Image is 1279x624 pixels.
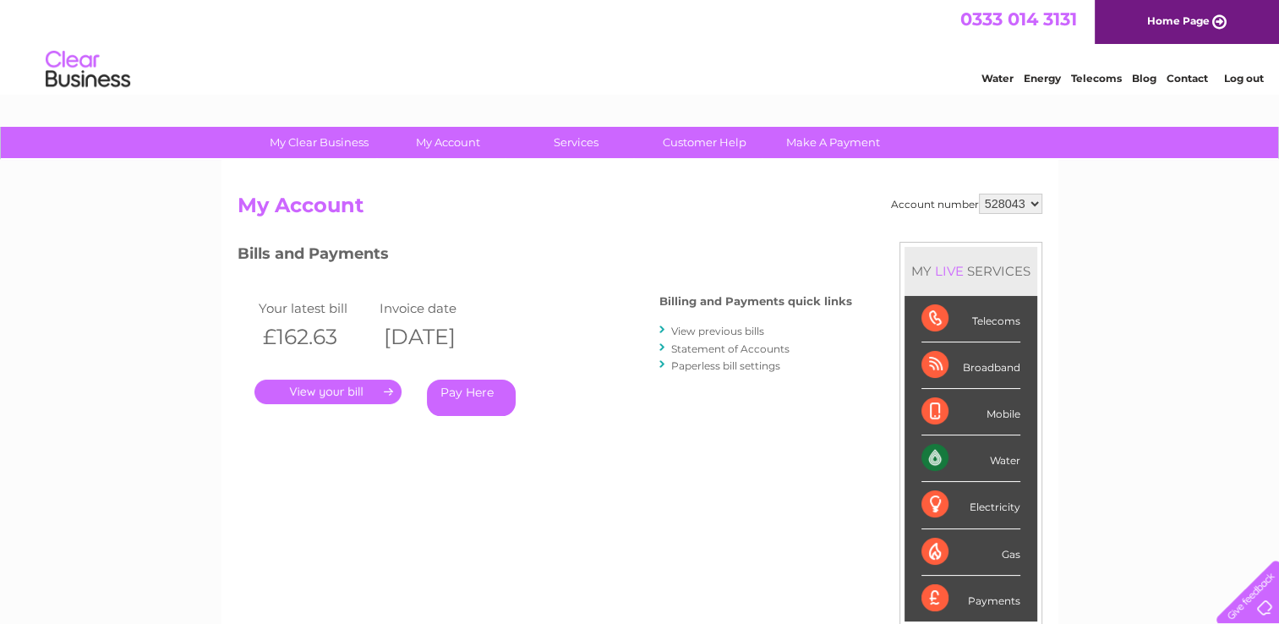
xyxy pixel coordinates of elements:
[932,263,967,279] div: LIVE
[921,342,1020,389] div: Broadband
[427,380,516,416] a: Pay Here
[1071,72,1122,85] a: Telecoms
[659,295,852,308] h4: Billing and Payments quick links
[1223,72,1263,85] a: Log out
[238,242,852,271] h3: Bills and Payments
[254,380,402,404] a: .
[375,297,497,320] td: Invoice date
[671,325,764,337] a: View previous bills
[375,320,497,354] th: [DATE]
[891,194,1042,214] div: Account number
[254,297,376,320] td: Your latest bill
[921,296,1020,342] div: Telecoms
[671,359,780,372] a: Paperless bill settings
[1024,72,1061,85] a: Energy
[905,247,1037,295] div: MY SERVICES
[238,194,1042,226] h2: My Account
[763,127,903,158] a: Make A Payment
[981,72,1014,85] a: Water
[921,576,1020,621] div: Payments
[1132,72,1156,85] a: Blog
[671,342,790,355] a: Statement of Accounts
[45,44,131,96] img: logo.png
[1167,72,1208,85] a: Contact
[249,127,389,158] a: My Clear Business
[921,529,1020,576] div: Gas
[921,389,1020,435] div: Mobile
[960,8,1077,30] a: 0333 014 3131
[241,9,1040,82] div: Clear Business is a trading name of Verastar Limited (registered in [GEOGRAPHIC_DATA] No. 3667643...
[506,127,646,158] a: Services
[254,320,376,354] th: £162.63
[921,482,1020,528] div: Electricity
[378,127,517,158] a: My Account
[635,127,774,158] a: Customer Help
[921,435,1020,482] div: Water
